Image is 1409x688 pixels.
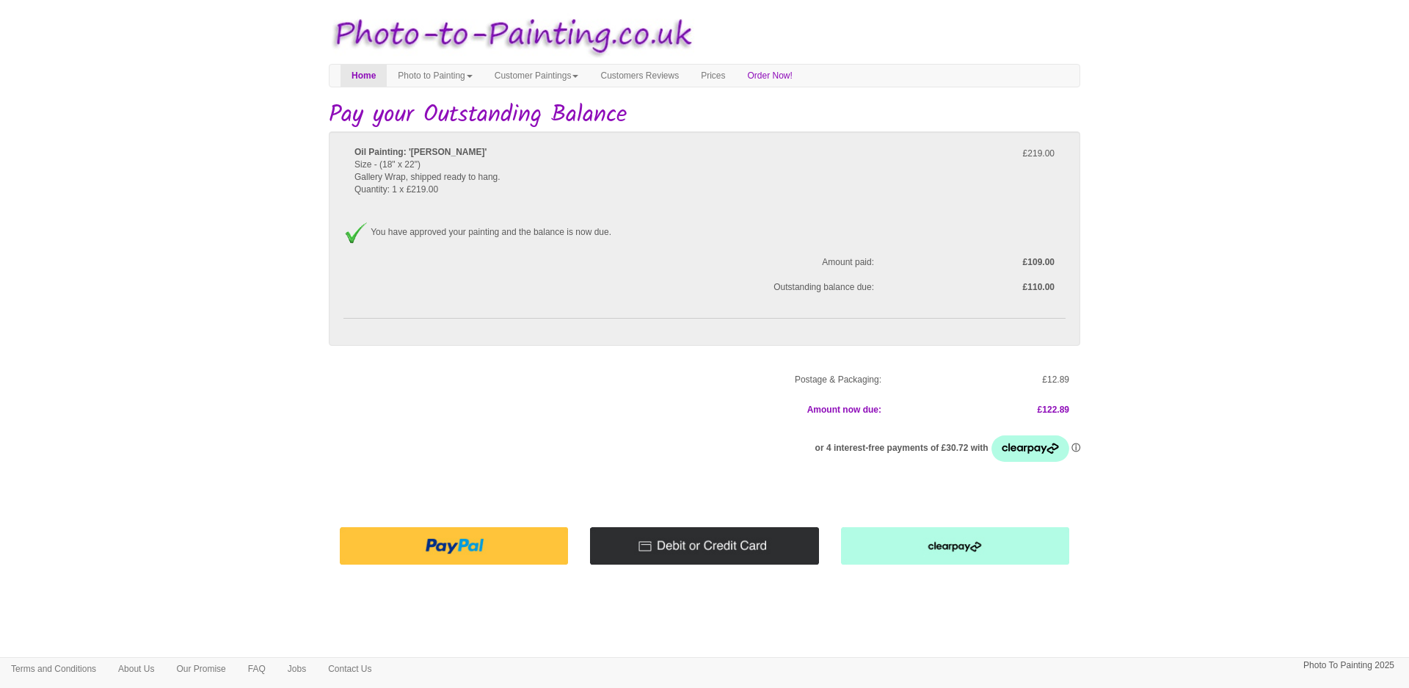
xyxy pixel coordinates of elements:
[354,147,487,157] b: Oil Painting: '[PERSON_NAME]'
[841,527,1069,565] img: Pay with clearpay
[107,658,165,680] a: About Us
[885,256,1066,294] label: £109.00 £110.00
[321,7,697,64] img: Photo to Painting
[277,658,317,680] a: Jobs
[690,65,736,87] a: Prices
[317,658,382,680] a: Contact Us
[1071,443,1080,453] a: Information - Opens a dialog
[896,146,1055,162] p: £219.00
[484,65,590,87] a: Customer Paintings
[343,256,885,294] span: Amount paid: Outstanding balance due:
[340,402,881,418] p: Amount now due:
[387,65,483,87] a: Photo to Painting
[590,527,818,565] img: Pay with Credit/Debit card
[903,402,1069,418] p: £122.89
[343,222,368,244] img: Approved
[340,527,568,565] img: Pay with PayPal
[1303,658,1394,673] p: Photo To Painting 2025
[371,227,611,237] span: You have approved your painting and the balance is now due.
[737,65,804,87] a: Order Now!
[237,658,277,680] a: FAQ
[341,65,387,87] a: Home
[903,372,1069,388] p: £12.89
[815,443,991,453] span: or 4 interest-free payments of £30.72 with
[165,658,236,680] a: Our Promise
[343,146,885,209] div: Size - (18" x 22") Gallery Wrap, shipped ready to hang. Quantity: 1 x £219.00
[340,372,881,388] p: Postage & Packaging:
[329,102,1080,128] h1: Pay your Outstanding Balance
[589,65,690,87] a: Customers Reviews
